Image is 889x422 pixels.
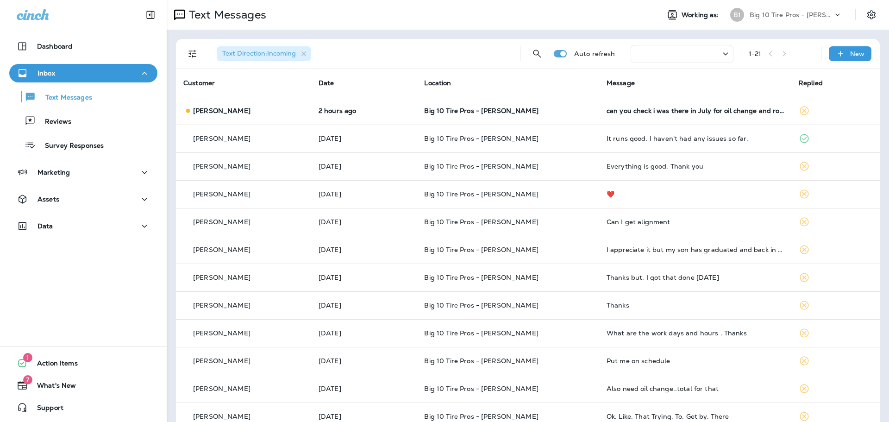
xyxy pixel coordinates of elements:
[38,222,53,230] p: Data
[193,302,250,309] p: [PERSON_NAME]
[36,94,92,102] p: Text Messages
[319,246,410,253] p: Aug 20, 2025 02:50 PM
[319,357,410,365] p: Aug 20, 2025 11:59 AM
[138,6,163,24] button: Collapse Sidebar
[9,376,157,395] button: 7What's New
[193,413,250,420] p: [PERSON_NAME]
[183,44,202,63] button: Filters
[424,384,538,393] span: Big 10 Tire Pros - [PERSON_NAME]
[750,11,833,19] p: Big 10 Tire Pros - [PERSON_NAME]
[28,404,63,415] span: Support
[9,111,157,131] button: Reviews
[193,135,250,142] p: [PERSON_NAME]
[319,135,410,142] p: Aug 23, 2025 10:23 AM
[607,246,784,253] div: I appreciate it but my son has graduated and back in Alabama. Thanks
[9,163,157,182] button: Marketing
[863,6,880,23] button: Settings
[37,43,72,50] p: Dashboard
[682,11,721,19] span: Working as:
[424,246,538,254] span: Big 10 Tire Pros - [PERSON_NAME]
[36,142,104,151] p: Survey Responses
[185,8,266,22] p: Text Messages
[319,218,410,226] p: Aug 20, 2025 08:07 PM
[424,412,538,421] span: Big 10 Tire Pros - [PERSON_NAME]
[319,302,410,309] p: Aug 20, 2025 12:12 PM
[424,329,538,337] span: Big 10 Tire Pros - [PERSON_NAME]
[319,329,410,337] p: Aug 20, 2025 12:12 PM
[850,50,864,57] p: New
[730,8,744,22] div: B1
[193,385,250,392] p: [PERSON_NAME]
[424,162,538,170] span: Big 10 Tire Pros - [PERSON_NAME]
[193,246,250,253] p: [PERSON_NAME]
[193,274,250,281] p: [PERSON_NAME]
[319,163,410,170] p: Aug 22, 2025 07:28 PM
[183,79,215,87] span: Customer
[9,354,157,372] button: 1Action Items
[9,217,157,235] button: Data
[607,357,784,365] div: Put me on schedule
[607,163,784,170] div: Everything is good. Thank you
[424,134,538,143] span: Big 10 Tire Pros - [PERSON_NAME]
[23,353,32,362] span: 1
[607,329,784,337] div: What are the work days and hours . Thanks
[799,79,823,87] span: Replied
[9,135,157,155] button: Survey Responses
[319,385,410,392] p: Aug 20, 2025 09:54 AM
[217,46,311,61] div: Text Direction:Incoming
[23,375,32,384] span: 7
[607,79,635,87] span: Message
[193,218,250,226] p: [PERSON_NAME]
[528,44,546,63] button: Search Messages
[574,50,615,57] p: Auto refresh
[9,64,157,82] button: Inbox
[28,382,76,393] span: What's New
[319,190,410,198] p: Aug 22, 2025 10:39 AM
[607,190,784,198] div: ❤️
[607,302,784,309] div: Thanks
[9,87,157,107] button: Text Messages
[193,107,250,114] p: [PERSON_NAME]
[9,190,157,208] button: Assets
[319,107,410,114] p: Aug 25, 2025 11:27 AM
[193,163,250,170] p: [PERSON_NAME]
[424,107,538,115] span: Big 10 Tire Pros - [PERSON_NAME]
[319,274,410,281] p: Aug 20, 2025 01:37 PM
[607,107,784,114] div: can you check i was there in July for oil change and rotation did they not do the rotation if not...
[193,329,250,337] p: [PERSON_NAME]
[28,359,78,371] span: Action Items
[319,413,410,420] p: Aug 19, 2025 04:43 PM
[193,190,250,198] p: [PERSON_NAME]
[424,79,451,87] span: Location
[607,413,784,420] div: Ok. Like. That Trying. To. Get by. There
[424,218,538,226] span: Big 10 Tire Pros - [PERSON_NAME]
[9,398,157,417] button: Support
[424,273,538,282] span: Big 10 Tire Pros - [PERSON_NAME]
[38,169,70,176] p: Marketing
[9,37,157,56] button: Dashboard
[607,385,784,392] div: Also need oil change..total for that
[222,49,296,57] span: Text Direction : Incoming
[319,79,334,87] span: Date
[424,190,538,198] span: Big 10 Tire Pros - [PERSON_NAME]
[38,69,55,77] p: Inbox
[36,118,71,126] p: Reviews
[607,218,784,226] div: Can I get alignment
[38,195,59,203] p: Assets
[749,50,762,57] div: 1 - 21
[193,357,250,365] p: [PERSON_NAME]
[424,301,538,309] span: Big 10 Tire Pros - [PERSON_NAME]
[607,135,784,142] div: It runs good. I haven't had any issues so far.
[424,357,538,365] span: Big 10 Tire Pros - [PERSON_NAME]
[607,274,784,281] div: Thanks but. I got that done yesterday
